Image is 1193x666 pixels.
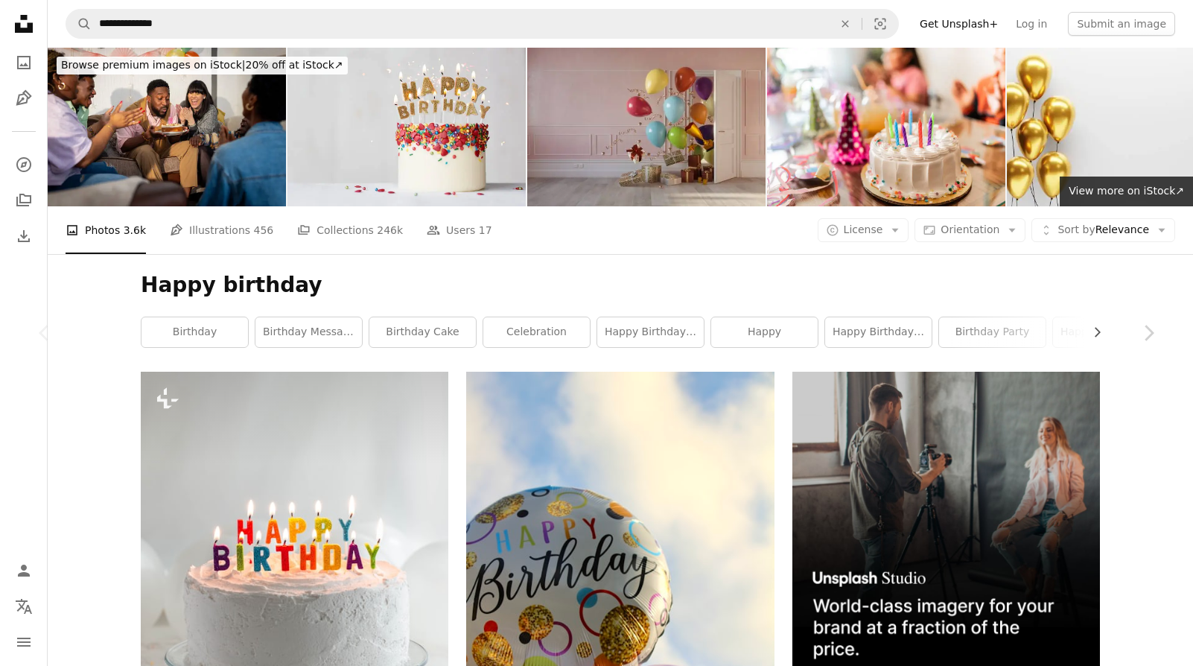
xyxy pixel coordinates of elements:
button: Submit an image [1068,12,1175,36]
span: License [844,223,883,235]
button: Visual search [862,10,898,38]
a: birthday party [939,317,1046,347]
a: View more on iStock↗ [1060,177,1193,206]
span: 246k [377,222,403,238]
button: License [818,218,909,242]
button: Orientation [914,218,1025,242]
button: Sort byRelevance [1031,218,1175,242]
a: Illustrations [9,83,39,113]
a: birthday [141,317,248,347]
a: Users 17 [427,206,492,254]
a: Download History [9,221,39,251]
a: Log in / Sign up [9,556,39,586]
a: Get Unsplash+ [911,12,1007,36]
a: birthday message [255,317,362,347]
a: birthday cake [369,317,476,347]
h1: Happy birthday [141,272,1100,299]
a: a birthday cake with lit candles sitting on a table [141,596,448,609]
span: View more on iStock ↗ [1069,185,1184,197]
span: 20% off at iStock ↗ [61,59,343,71]
span: Browse premium images on iStock | [61,59,245,71]
a: Photos [9,48,39,77]
img: Close-up of a birthday cake on the table at home [767,48,1005,206]
button: scroll list to the right [1084,317,1100,347]
a: happy [711,317,818,347]
img: Another Year Older [48,48,286,206]
span: Orientation [941,223,999,235]
img: Celebration concept in the room with gifts [527,48,766,206]
a: happy birthday card [825,317,932,347]
span: Sort by [1057,223,1095,235]
form: Find visuals sitewide [66,9,899,39]
a: Browse premium images on iStock|20% off at iStock↗ [48,48,357,83]
span: Relevance [1057,223,1149,238]
a: Log in [1007,12,1056,36]
button: Search Unsplash [66,10,92,38]
a: happy birthday images [1053,317,1159,347]
a: Collections [9,185,39,215]
img: Happy birthday cake with gold candles and heart shaped sprinkles [287,48,526,206]
a: happy birthday cake [597,317,704,347]
span: 456 [254,222,274,238]
a: Illustrations 456 [170,206,273,254]
a: Explore [9,150,39,180]
a: happy birthday balloons with happy birthday text [466,596,774,609]
a: celebration [483,317,590,347]
a: Collections 246k [297,206,403,254]
button: Clear [829,10,862,38]
button: Language [9,592,39,621]
a: Next [1104,261,1193,405]
button: Menu [9,627,39,657]
span: 17 [479,222,492,238]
